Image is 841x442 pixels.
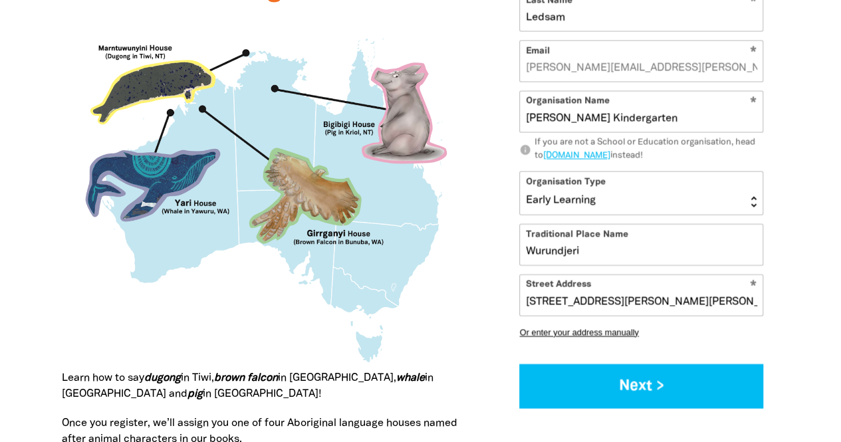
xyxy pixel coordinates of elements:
p: Learn how to say in Tiwi, in [GEOGRAPHIC_DATA], in [GEOGRAPHIC_DATA] and in [GEOGRAPHIC_DATA]! [62,370,464,402]
button: Or enter your address manually [519,327,763,337]
i: info [519,144,531,156]
strong: dugong [144,374,181,383]
strong: pig [187,389,203,399]
strong: whale [396,374,425,383]
a: [DOMAIN_NAME] [543,152,610,160]
div: If you are not a School or Education organisation, head to instead! [535,137,764,163]
em: brown falcon [214,374,278,383]
button: Next > [519,364,763,408]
